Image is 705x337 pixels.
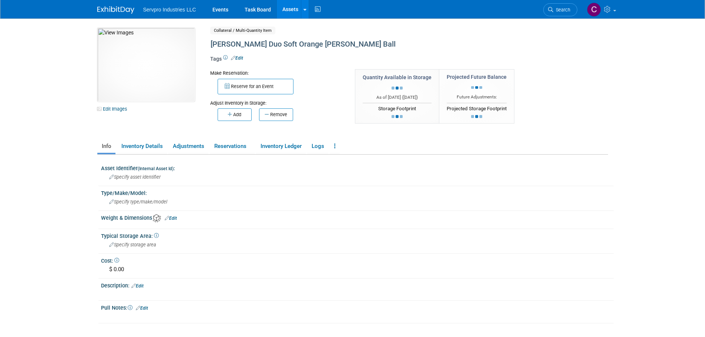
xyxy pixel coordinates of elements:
[218,79,293,94] button: Reserve for an Event
[447,73,507,81] div: Projected Future Balance
[107,264,608,275] div: $ 0.00
[363,94,432,101] div: As of [DATE] ( )
[259,108,293,121] button: Remove
[131,283,144,289] a: Edit
[403,95,416,100] span: [DATE]
[101,255,614,264] div: Cost:
[109,199,167,205] span: Specify type/make/model
[307,140,328,153] a: Logs
[101,302,614,312] div: Pull Notes:
[587,3,601,17] img: Chris Chassagneux
[210,94,344,107] div: Adjust Inventory in Storage:
[218,108,252,121] button: Add
[138,166,174,171] small: (Internal Asset Id)
[363,74,432,81] div: Quantity Available in Storage
[136,306,148,311] a: Edit
[101,188,614,197] div: Type/Make/Model:
[97,140,115,153] a: Info
[117,140,167,153] a: Inventory Details
[97,104,130,114] a: Edit Images
[231,55,243,61] a: Edit
[210,69,344,77] div: Make Reservation:
[97,28,195,102] img: View Images
[101,212,614,222] div: Weight & Dimensions
[471,86,482,89] img: loading...
[101,280,614,290] div: Description:
[153,214,161,222] img: Asset Weight and Dimensions
[101,233,159,239] span: Typical Storage Area:
[392,87,403,90] img: loading...
[210,55,547,68] div: Tags
[143,7,196,13] span: Servpro Industries LLC
[210,27,275,34] span: Collateral / Multi-Quantity Item
[109,174,161,180] span: Specify asset identifier
[471,115,482,118] img: loading...
[447,103,507,112] div: Projected Storage Footprint
[168,140,208,153] a: Adjustments
[392,115,403,118] img: loading...
[543,3,577,16] a: Search
[447,94,507,100] div: Future Adjustments:
[165,216,177,221] a: Edit
[208,38,547,51] div: [PERSON_NAME] Duo Soft Orange [PERSON_NAME] Ball
[553,7,570,13] span: Search
[256,140,306,153] a: Inventory Ledger
[97,6,134,14] img: ExhibitDay
[101,163,614,172] div: Asset Identifier :
[363,103,432,112] div: Storage Footprint
[210,140,255,153] a: Reservations
[109,242,156,247] span: Specify storage area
